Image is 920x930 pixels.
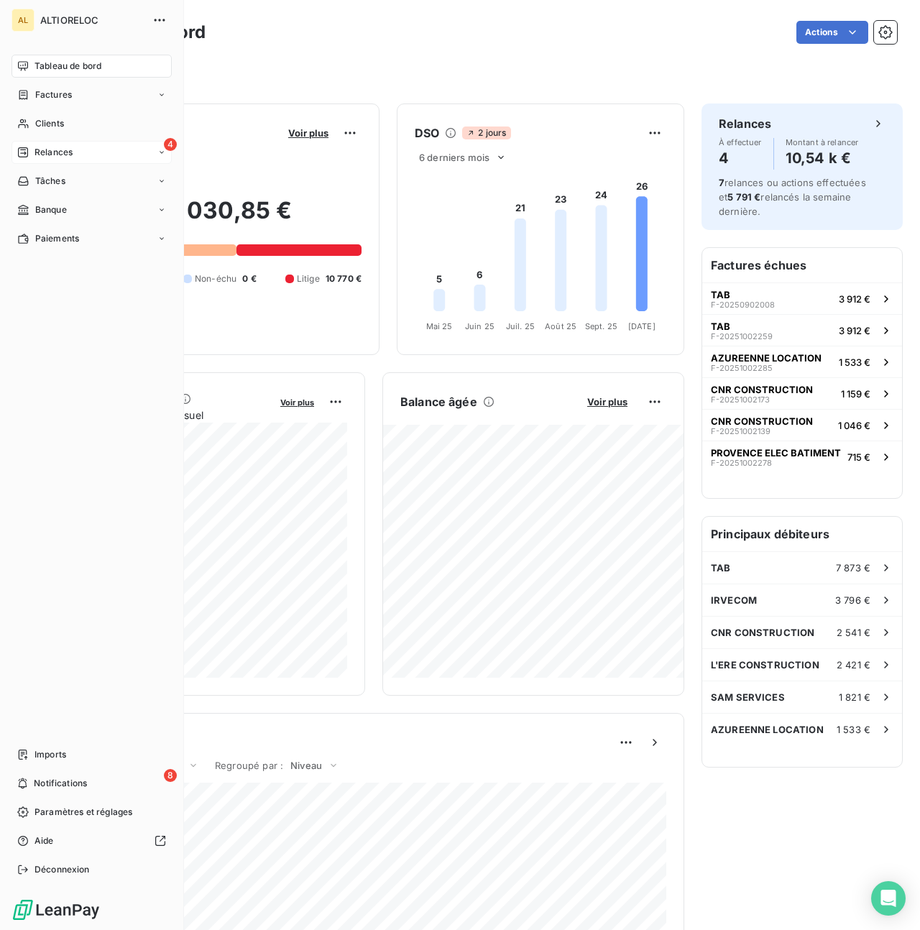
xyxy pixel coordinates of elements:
h6: Relances [719,115,771,132]
span: CNR CONSTRUCTION [711,384,813,395]
span: F-20251002259 [711,332,773,341]
h6: Balance âgée [400,393,477,410]
span: À effectuer [719,138,762,147]
span: 1 821 € [839,691,870,703]
img: Logo LeanPay [11,898,101,921]
tspan: [DATE] [628,321,655,331]
span: TAB [711,289,730,300]
span: Non-échu [195,272,236,285]
span: Regroupé par : [215,760,283,771]
span: Factures [35,88,72,101]
span: TAB [711,562,730,574]
span: F-20251002285 [711,364,773,372]
button: CNR CONSTRUCTIONF-202510021391 046 € [702,409,902,441]
span: Relances [34,146,73,159]
button: Voir plus [276,395,318,408]
h4: 4 [719,147,762,170]
span: TAB [711,321,730,332]
span: 3 796 € [835,594,870,606]
tspan: Sept. 25 [585,321,617,331]
span: relances ou actions effectuées et relancés la semaine dernière. [719,177,866,217]
span: Voir plus [587,396,627,408]
span: 1 159 € [841,388,870,400]
span: Tableau de bord [34,60,101,73]
h6: Factures échues [702,248,902,282]
span: 6 derniers mois [419,152,489,163]
span: CNR CONSTRUCTION [711,627,814,638]
span: F-20251002173 [711,395,770,404]
span: 2 541 € [837,627,870,638]
span: 10 770 € [326,272,362,285]
span: 1 533 € [837,724,870,735]
h2: 24 030,85 € [81,196,362,239]
button: TABF-202509020083 912 € [702,282,902,314]
button: Voir plus [284,126,333,139]
span: 3 912 € [839,325,870,336]
span: IRVECOM [711,594,757,606]
span: Aide [34,834,54,847]
span: 4 [164,138,177,151]
span: Déconnexion [34,863,90,876]
tspan: Juil. 25 [506,321,535,331]
span: 7 [719,177,724,188]
span: F-20251002278 [711,459,772,467]
span: Paramètres et réglages [34,806,132,819]
span: Litige [297,272,320,285]
span: Montant à relancer [786,138,859,147]
span: 5 791 € [727,191,760,203]
span: 8 [164,769,177,782]
span: CNR CONSTRUCTION [711,415,813,427]
button: Voir plus [583,395,632,408]
span: Banque [35,203,67,216]
span: Paiements [35,232,79,245]
span: 7 873 € [836,562,870,574]
span: Niveau [290,760,322,771]
a: Aide [11,829,172,852]
tspan: Août 25 [545,321,576,331]
span: 2 jours [462,126,510,139]
h4: 10,54 k € [786,147,859,170]
button: CNR CONSTRUCTIONF-202510021731 159 € [702,377,902,409]
span: 0 € [242,272,256,285]
span: AZUREENNE LOCATION [711,352,822,364]
h6: Principaux débiteurs [702,517,902,551]
button: AZUREENNE LOCATIONF-202510022851 533 € [702,346,902,377]
span: F-20251002139 [711,427,770,436]
span: 1 533 € [839,356,870,368]
button: PROVENCE ELEC BATIMENTF-20251002278715 € [702,441,902,472]
span: Imports [34,748,66,761]
span: AZUREENNE LOCATION [711,724,824,735]
span: Voir plus [280,397,314,408]
span: 2 421 € [837,659,870,671]
span: Notifications [34,777,87,790]
span: ALTIORELOC [40,14,144,26]
button: Actions [796,21,868,44]
tspan: Juin 25 [465,321,494,331]
span: 1 046 € [838,420,870,431]
span: SAM SERVICES [711,691,785,703]
div: AL [11,9,34,32]
span: Tâches [35,175,65,188]
span: PROVENCE ELEC BATIMENT [711,447,841,459]
span: Voir plus [288,127,328,139]
span: F-20250902008 [711,300,775,309]
span: 3 912 € [839,293,870,305]
span: 715 € [847,451,870,463]
h6: DSO [415,124,439,142]
tspan: Mai 25 [426,321,453,331]
div: Open Intercom Messenger [871,881,906,916]
span: Clients [35,117,64,130]
span: L'ERE CONSTRUCTION [711,659,819,671]
button: TABF-202510022593 912 € [702,314,902,346]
